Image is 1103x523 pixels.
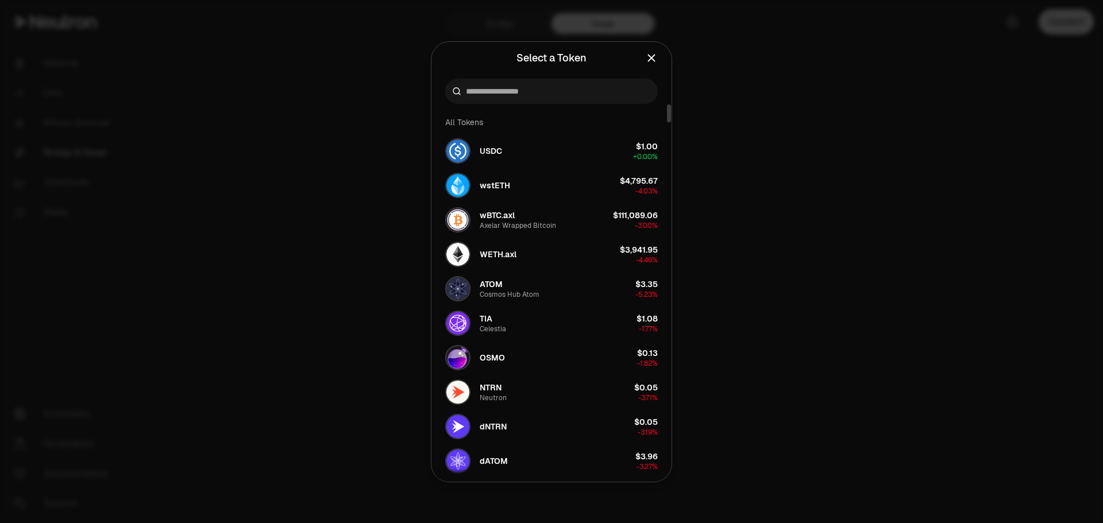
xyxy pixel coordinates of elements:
[635,187,658,196] span: -4.03%
[480,421,507,432] span: dNTRN
[446,208,469,231] img: wBTC.axl Logo
[480,324,506,334] div: Celestia
[446,312,469,335] img: TIA Logo
[637,359,658,368] span: -1.82%
[446,450,469,472] img: dATOM Logo
[636,255,658,265] span: -4.46%
[480,278,503,290] span: ATOM
[480,455,508,467] span: dATOM
[438,134,665,168] button: USDC LogoUSDC$1.00+0.00%
[480,393,507,402] div: Neutron
[635,451,658,462] div: $3.96
[446,243,469,266] img: WETH.axl Logo
[438,111,665,134] div: All Tokens
[480,210,515,221] span: wBTC.axl
[438,168,665,203] button: wstETH LogowstETH$4,795.67-4.03%
[438,444,665,478] button: dATOM LogodATOM$3.96-3.27%
[637,313,658,324] div: $1.08
[638,428,658,437] span: -3.19%
[438,203,665,237] button: wBTC.axl LogowBTC.axlAxelar Wrapped Bitcoin$111,089.06-3.00%
[438,272,665,306] button: ATOM LogoATOMCosmos Hub Atom$3.35-5.23%
[446,381,469,404] img: NTRN Logo
[480,145,502,157] span: USDC
[634,382,658,393] div: $0.05
[446,174,469,197] img: wstETH Logo
[613,210,658,221] div: $111,089.06
[635,278,658,290] div: $3.35
[438,306,665,340] button: TIA LogoTIACelestia$1.08-1.77%
[438,237,665,272] button: WETH.axl LogoWETH.axl$3,941.95-4.46%
[446,277,469,300] img: ATOM Logo
[638,393,658,402] span: -3.71%
[446,346,469,369] img: OSMO Logo
[635,221,658,230] span: -3.00%
[633,152,658,161] span: + 0.00%
[637,347,658,359] div: $0.13
[635,290,658,299] span: -5.23%
[620,244,658,255] div: $3,941.95
[637,462,658,471] span: -3.27%
[480,249,516,260] span: WETH.axl
[480,382,502,393] span: NTRN
[446,140,469,162] img: USDC Logo
[480,290,539,299] div: Cosmos Hub Atom
[480,221,556,230] div: Axelar Wrapped Bitcoin
[620,175,658,187] div: $4,795.67
[438,375,665,409] button: NTRN LogoNTRNNeutron$0.05-3.71%
[480,352,505,363] span: OSMO
[446,415,469,438] img: dNTRN Logo
[480,180,510,191] span: wstETH
[480,313,492,324] span: TIA
[634,416,658,428] div: $0.05
[438,409,665,444] button: dNTRN LogodNTRN$0.05-3.19%
[516,50,587,66] div: Select a Token
[639,324,658,334] span: -1.77%
[438,340,665,375] button: OSMO LogoOSMO$0.13-1.82%
[645,50,658,66] button: Close
[636,141,658,152] div: $1.00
